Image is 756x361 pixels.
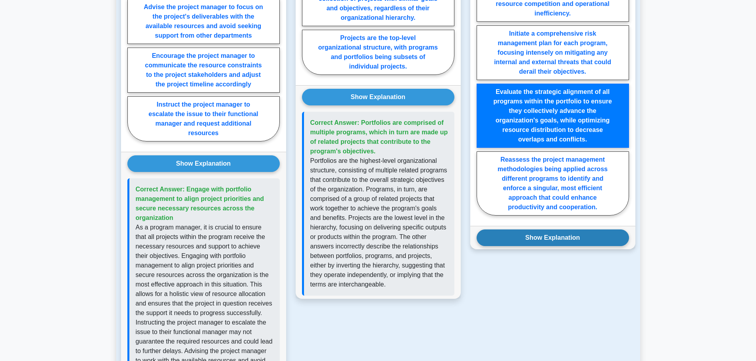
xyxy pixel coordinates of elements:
[136,186,264,221] span: Correct Answer: Engage with portfolio management to align project priorities and secure necessary...
[302,30,454,75] label: Projects are the top-level organizational structure, with programs and portfolios being subsets o...
[477,229,629,246] button: Show Explanation
[477,25,629,80] label: Initiate a comprehensive risk management plan for each program, focusing intensely on mitigating ...
[127,155,280,172] button: Show Explanation
[127,96,280,141] label: Instruct the project manager to escalate the issue to their functional manager and request additi...
[127,48,280,93] label: Encourage the project manager to communicate the resource constraints to the project stakeholders...
[310,156,448,289] p: Portfolios are the highest-level organizational structure, consisting of multiple related program...
[310,119,448,155] span: Correct Answer: Portfolios are comprised of multiple programs, which in turn are made up of relat...
[477,84,629,148] label: Evaluate the strategic alignment of all programs within the portfolio to ensure they collectively...
[302,89,454,105] button: Show Explanation
[477,151,629,216] label: Reassess the project management methodologies being applied across different programs to identify...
